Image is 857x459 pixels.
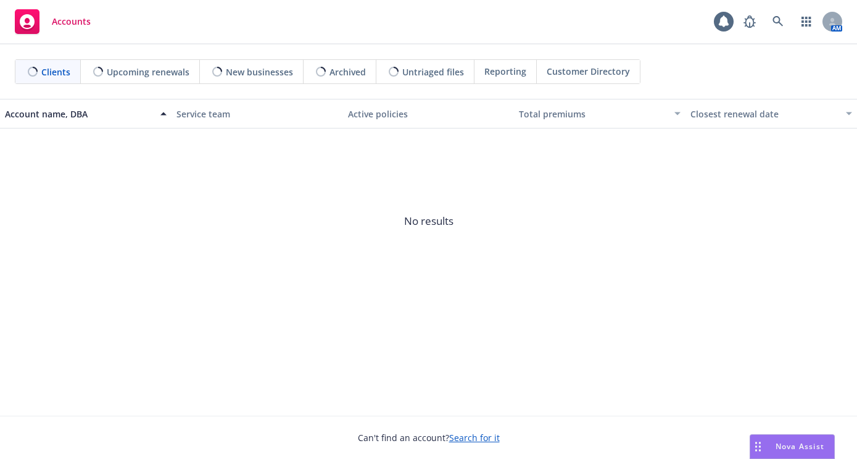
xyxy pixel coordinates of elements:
div: Drag to move [750,435,766,458]
a: Accounts [10,4,96,39]
a: Search [766,9,790,34]
span: Customer Directory [547,65,630,78]
button: Nova Assist [750,434,835,459]
a: Switch app [794,9,819,34]
button: Service team [172,99,343,128]
div: Total premiums [519,107,667,120]
div: Closest renewal date [690,107,838,120]
button: Total premiums [514,99,685,128]
span: Nova Assist [776,441,824,452]
span: Reporting [484,65,526,78]
button: Active policies [343,99,515,128]
button: Closest renewal date [685,99,857,128]
span: Accounts [52,17,91,27]
span: New businesses [226,65,293,78]
div: Service team [176,107,338,120]
div: Active policies [348,107,510,120]
span: Upcoming renewals [107,65,189,78]
span: Archived [329,65,366,78]
span: Untriaged files [402,65,464,78]
div: Account name, DBA [5,107,153,120]
span: Clients [41,65,70,78]
a: Report a Bug [737,9,762,34]
span: Can't find an account? [358,431,500,444]
a: Search for it [449,432,500,444]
